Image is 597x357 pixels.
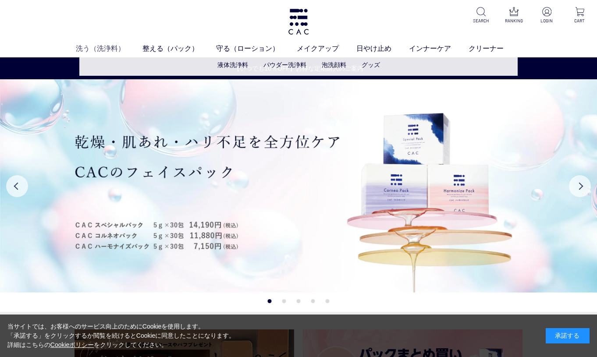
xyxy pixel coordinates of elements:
[50,341,94,348] a: Cookieポリシー
[356,43,409,54] a: 日やけ止め
[263,61,306,68] a: パウダー洗浄料
[471,18,492,24] p: SEARCH
[216,43,297,54] a: 守る（ローション）
[217,61,248,68] a: 液体洗浄料
[6,175,28,197] button: Previous
[287,9,310,35] img: logo
[7,322,235,350] div: 当サイトでは、お客様へのサービス向上のためにCookieを使用します。 「承諾する」をクリックするか閲覧を続けるとCookieに同意したことになります。 詳細はこちらの をクリックしてください。
[311,299,315,303] button: 4 of 5
[536,7,557,24] a: LOGIN
[471,7,492,24] a: SEARCH
[536,18,557,24] p: LOGIN
[0,64,597,73] a: 【いつでも10％OFF】お得な定期購入のご案内
[362,61,380,68] a: グッズ
[297,43,356,54] a: メイクアップ
[142,43,216,54] a: 整える（パック）
[297,299,301,303] button: 3 of 5
[326,299,330,303] button: 5 of 5
[76,43,142,54] a: 洗う（洗浄料）
[569,7,590,24] a: CART
[282,299,286,303] button: 2 of 5
[503,7,524,24] a: RANKING
[469,43,521,54] a: クリーナー
[268,299,272,303] button: 1 of 5
[546,328,590,343] div: 承諾する
[322,61,346,68] a: 泡洗顔料
[503,18,524,24] p: RANKING
[569,175,591,197] button: Next
[569,18,590,24] p: CART
[409,43,469,54] a: インナーケア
